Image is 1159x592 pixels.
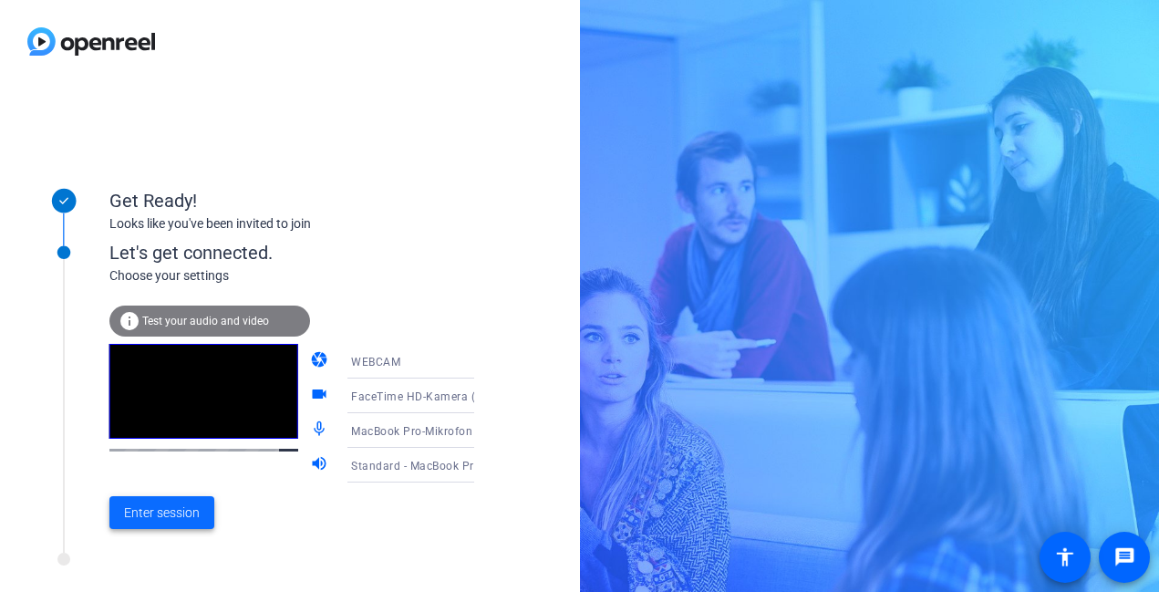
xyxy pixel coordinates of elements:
div: Get Ready! [109,187,474,214]
button: Enter session [109,496,214,529]
span: WEBCAM [351,356,400,369]
span: MacBook Pro-Mikrofon (Built-in) [351,423,522,438]
mat-icon: mic_none [310,420,332,441]
mat-icon: accessibility [1054,546,1076,568]
span: FaceTime HD-Kamera (integriert) (05ac:8514) [351,389,596,403]
span: Enter session [124,504,200,523]
mat-icon: volume_up [310,454,332,476]
div: Looks like you've been invited to join [109,214,474,234]
mat-icon: info [119,310,140,332]
mat-icon: message [1113,546,1135,568]
mat-icon: videocam [310,385,332,407]
span: Standard - MacBook Pro-Lautsprecher (Built-in) [351,458,602,473]
span: Test your audio and video [142,315,269,327]
mat-icon: camera [310,350,332,372]
div: Choose your settings [109,266,512,286]
div: Let's get connected. [109,239,512,266]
